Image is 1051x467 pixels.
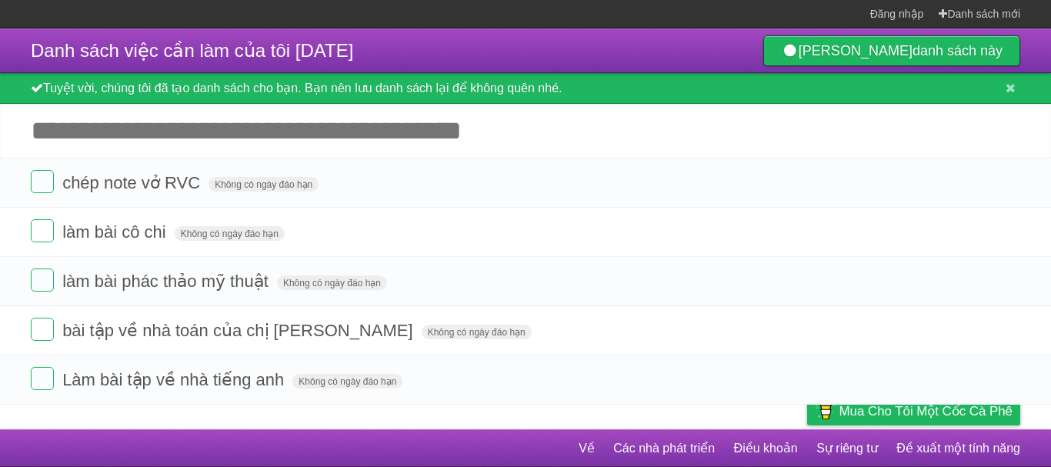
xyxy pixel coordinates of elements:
a: Các nhà phát triển [613,433,715,463]
font: chép note vở RVC [62,173,200,192]
font: [PERSON_NAME] [799,43,913,58]
label: Xong [31,170,54,193]
label: Nhiệm vụ ngôi sao [926,269,956,294]
label: Nhiệm vụ ngôi sao [926,219,956,245]
a: Mua cho tôi một cốc cà phê [807,397,1020,425]
font: làm bài phác thảo mỹ thuật [62,272,269,291]
label: Nhiệm vụ ngôi sao [926,318,956,343]
a: Điều khoản [734,433,798,463]
font: Tuyệt vời, chúng tôi đã tạo danh sách cho bạn. Bạn nên lưu danh sách lại để không quên nhé. [43,82,562,95]
font: làm bài cô chi [62,222,166,242]
font: Đăng nhập [870,8,924,20]
label: Nhiệm vụ ngôi sao [926,170,956,195]
font: Làm bài tập về nhà tiếng anh [62,370,284,389]
a: Sự riêng tư [816,433,878,463]
font: Danh sách mới [947,8,1020,20]
label: Xong [31,269,54,292]
font: Về [579,442,595,455]
img: Mua cho tôi một cốc cà phê [815,398,836,424]
label: Nhiệm vụ ngôi sao [926,367,956,392]
font: Mua cho tôi một cốc cà phê [839,404,1013,419]
font: Các nhà phát triển [613,442,715,455]
font: Điều khoản [734,442,798,455]
label: Xong [31,318,54,341]
a: Đề xuất một tính năng [896,433,1020,463]
font: Không có ngày đáo hạn [428,327,525,338]
font: Không có ngày đáo hạn [283,278,381,289]
label: Xong [31,219,54,242]
font: Danh sách việc cần làm của tôi [DATE] [31,40,353,61]
label: Xong [31,367,54,390]
a: Về [579,433,595,463]
font: bài tập về nhà toán của chị [PERSON_NAME] [62,321,412,340]
font: Không có ngày đáo hạn [299,376,396,387]
font: Đề xuất một tính năng [896,442,1020,455]
font: Không có ngày đáo hạn [215,179,312,190]
font: danh sách này [913,43,1003,58]
a: [PERSON_NAME]danh sách này [763,35,1020,66]
font: Sự riêng tư [816,442,878,455]
font: Không có ngày đáo hạn [181,228,279,239]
